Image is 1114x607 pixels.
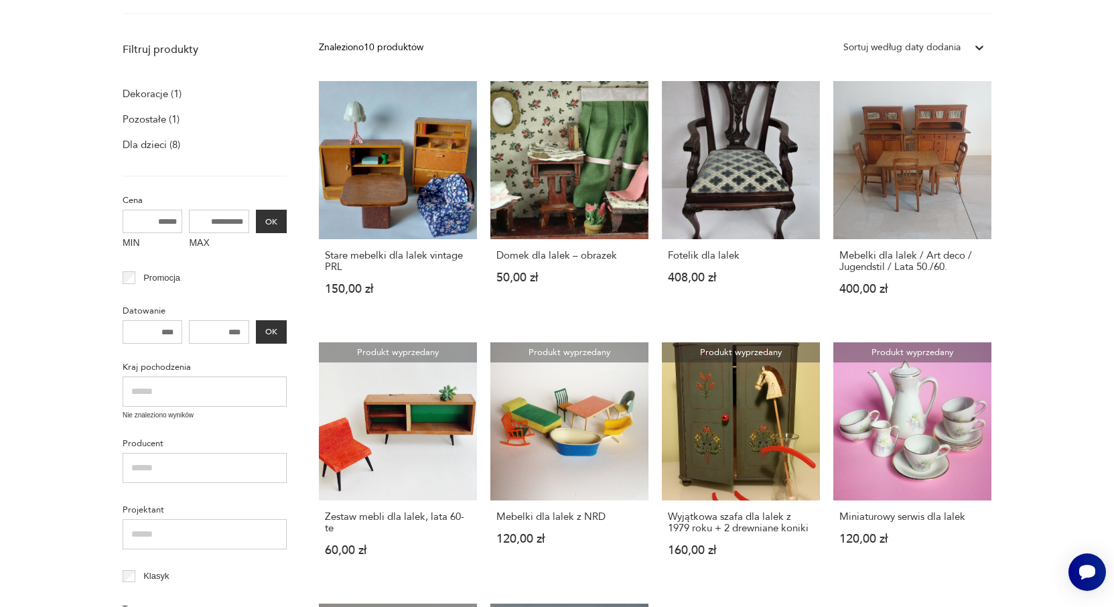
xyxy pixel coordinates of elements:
[839,511,985,523] h3: Miniaturowy serwis dla lalek
[123,135,180,154] a: Dla dzieci (8)
[123,84,182,103] a: Dekoracje (1)
[662,342,820,582] a: Produkt wyprzedanyWyjątkowa szafa dla lalek z 1979 roku + 2 drewniane konikiWyjątkowa szafa dla l...
[496,511,642,523] h3: Mebelki dla lalek z NRD
[662,81,820,321] a: Fotelik dla lalekFotelik dla lalek408,00 zł
[1068,553,1106,591] iframe: Smartsupp widget button
[256,320,287,344] button: OK
[189,233,249,255] label: MAX
[143,569,169,584] p: Klasyk
[325,283,471,295] p: 150,00 zł
[839,533,985,545] p: 120,00 zł
[496,272,642,283] p: 50,00 zł
[668,272,814,283] p: 408,00 zł
[123,193,287,208] p: Cena
[496,533,642,545] p: 120,00 zł
[839,283,985,295] p: 400,00 zł
[843,40,961,55] div: Sortuj według daty dodania
[123,110,180,129] a: Pozostałe (1)
[325,545,471,556] p: 60,00 zł
[490,81,648,321] a: Domek dla lalek – obrazekDomek dla lalek – obrazek50,00 zł
[668,511,814,534] h3: Wyjątkowa szafa dla lalek z 1979 roku + 2 drewniane koniki
[123,436,287,451] p: Producent
[123,360,287,375] p: Kraj pochodzenia
[668,250,814,261] h3: Fotelik dla lalek
[496,250,642,261] h3: Domek dla lalek – obrazek
[123,410,287,421] p: Nie znaleziono wyników
[839,250,985,273] h3: Mebelki dla lalek / Art deco / Jugendstil / Lata 50./60.
[319,81,477,321] a: Stare mebelki dla lalek vintage PRLStare mebelki dla lalek vintage PRL150,00 zł
[123,502,287,517] p: Projektant
[143,271,180,285] p: Promocja
[319,342,477,582] a: Produkt wyprzedanyZestaw mebli dla lalek, lata 60-teZestaw mebli dla lalek, lata 60-te60,00 zł
[256,210,287,233] button: OK
[490,342,648,582] a: Produkt wyprzedanyMebelki dla lalek z NRDMebelki dla lalek z NRD120,00 zł
[319,40,423,55] div: Znaleziono 10 produktów
[325,250,471,273] h3: Stare mebelki dla lalek vintage PRL
[325,511,471,534] h3: Zestaw mebli dla lalek, lata 60-te
[123,233,183,255] label: MIN
[833,342,991,582] a: Produkt wyprzedanyMiniaturowy serwis dla lalekMiniaturowy serwis dla lalek120,00 zł
[833,81,991,321] a: Mebelki dla lalek / Art deco / Jugendstil / Lata 50./60.Mebelki dla lalek / Art deco / Jugendstil...
[123,42,287,57] p: Filtruj produkty
[123,303,287,318] p: Datowanie
[668,545,814,556] p: 160,00 zł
